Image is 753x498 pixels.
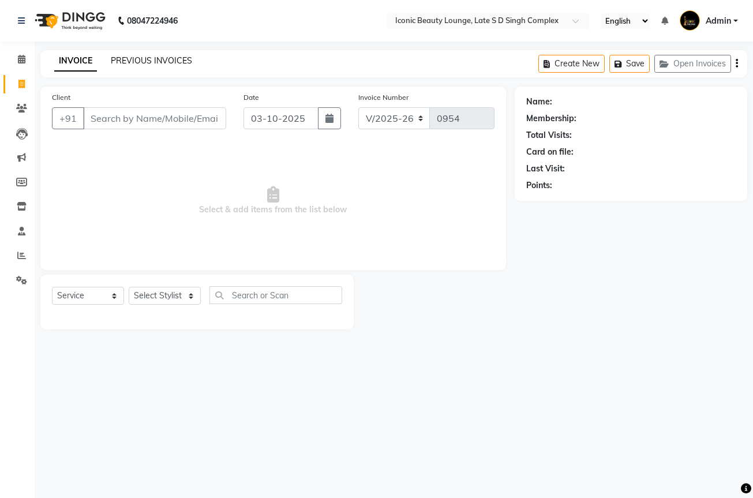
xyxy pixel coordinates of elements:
input: Search or Scan [209,286,342,304]
div: Last Visit: [526,163,565,175]
div: Card on file: [526,146,574,158]
label: Date [243,92,259,103]
b: 08047224946 [127,5,178,37]
input: Search by Name/Mobile/Email/Code [83,107,226,129]
img: logo [29,5,108,37]
div: Name: [526,96,552,108]
span: Admin [706,15,731,27]
img: Admin [680,10,700,31]
a: PREVIOUS INVOICES [111,55,192,66]
button: +91 [52,107,84,129]
button: Create New [538,55,605,73]
button: Open Invoices [654,55,731,73]
div: Points: [526,179,552,192]
div: Membership: [526,113,576,125]
a: INVOICE [54,51,97,72]
button: Save [609,55,650,73]
label: Invoice Number [358,92,409,103]
div: Total Visits: [526,129,572,141]
span: Select & add items from the list below [52,143,494,259]
label: Client [52,92,70,103]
